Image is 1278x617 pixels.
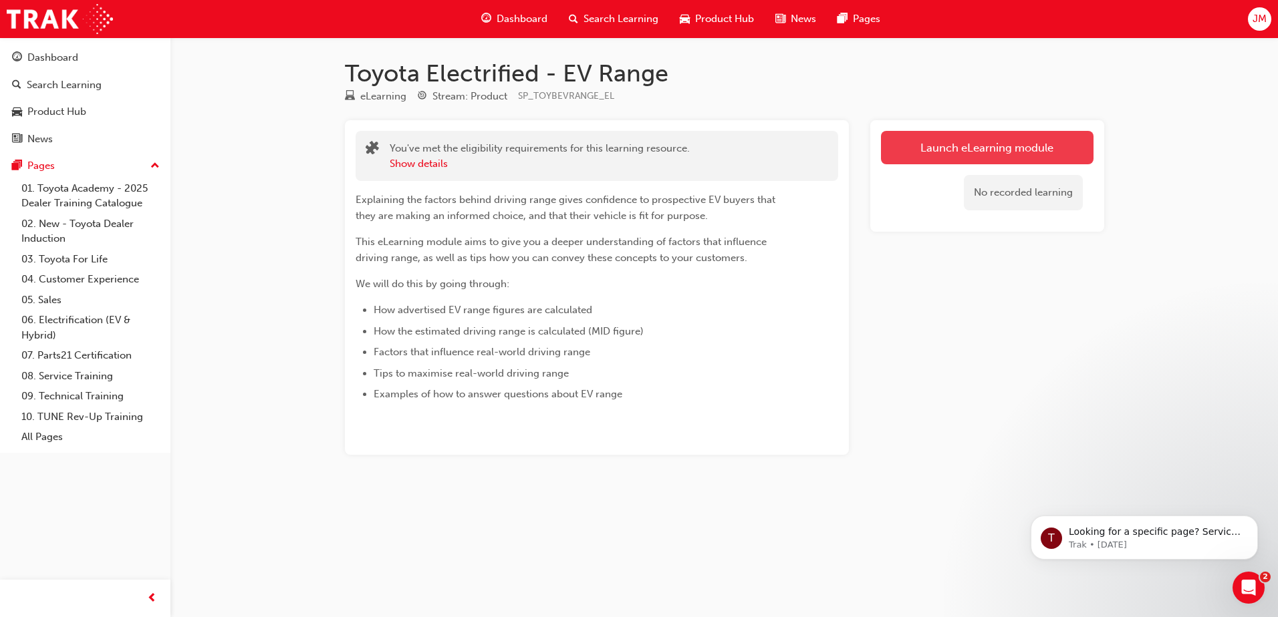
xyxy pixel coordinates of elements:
span: target-icon [417,91,427,103]
iframe: Intercom live chat [1233,572,1265,604]
a: 05. Sales [16,290,165,311]
a: 10. TUNE Rev-Up Training [16,407,165,427]
button: Show details [390,156,448,172]
iframe: Intercom notifications message [1011,487,1278,581]
span: JM [1253,11,1267,27]
span: How the estimated driving range is calculated (MID figure) [374,325,644,337]
span: up-icon [150,158,160,175]
a: 08. Service Training [16,366,165,387]
a: search-iconSearch Learning [558,5,669,33]
h1: Toyota Electrified - EV Range [345,59,1104,88]
a: Search Learning [5,73,165,97]
div: You've met the eligibility requirements for this learning resource. [390,141,690,171]
span: We will do this by going through: [356,278,509,290]
a: Product Hub [5,99,165,124]
span: learningResourceType_ELEARNING-icon [345,91,355,103]
span: Pages [853,11,880,27]
a: news-iconNews [765,5,827,33]
span: pages-icon [838,11,848,27]
button: Pages [5,154,165,178]
a: car-iconProduct Hub [669,5,765,33]
span: car-icon [12,106,22,118]
a: 06. Electrification (EV & Hybrid) [16,310,165,345]
span: news-icon [775,11,785,27]
button: JM [1248,7,1271,31]
span: Dashboard [497,11,547,27]
div: Product Hub [27,104,86,120]
div: eLearning [360,89,406,104]
span: Product Hub [695,11,754,27]
a: 01. Toyota Academy - 2025 Dealer Training Catalogue [16,178,165,214]
a: 04. Customer Experience [16,269,165,290]
span: Search Learning [584,11,658,27]
span: Factors that influence real-world driving range [374,346,590,358]
span: guage-icon [12,52,22,64]
span: pages-icon [12,160,22,172]
span: Explaining the factors behind driving range gives confidence to prospective EV buyers that they a... [356,194,778,222]
a: Dashboard [5,45,165,70]
span: Tips to maximise real-world driving range [374,367,569,379]
a: News [5,127,165,152]
div: Stream: Product [432,89,507,104]
span: car-icon [680,11,690,27]
a: All Pages [16,427,165,447]
span: How advertised EV range figures are calculated [374,304,592,316]
button: DashboardSearch LearningProduct HubNews [5,43,165,154]
span: search-icon [12,79,21,91]
span: News [791,11,816,27]
span: Learning resource code [518,90,614,101]
div: News [27,132,53,147]
a: 03. Toyota For Life [16,249,165,270]
span: puzzle-icon [366,142,379,158]
div: Stream [417,88,507,105]
img: Trak [7,4,113,34]
div: Search Learning [27,77,102,93]
div: Type [345,88,406,105]
span: This eLearning module aims to give you a deeper understanding of factors that influence driving r... [356,236,769,264]
span: prev-icon [147,590,157,607]
span: 2 [1260,572,1271,582]
span: search-icon [569,11,578,27]
div: Pages [27,158,55,174]
a: Launch eLearning module [881,131,1094,164]
a: pages-iconPages [827,5,891,33]
span: guage-icon [481,11,491,27]
a: 02. New - Toyota Dealer Induction [16,214,165,249]
div: No recorded learning [964,175,1083,210]
a: guage-iconDashboard [471,5,558,33]
a: 07. Parts21 Certification [16,345,165,366]
div: Dashboard [27,50,78,65]
a: 09. Technical Training [16,386,165,407]
span: Examples of how to answer questions about EV range [374,388,622,400]
span: news-icon [12,134,22,146]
